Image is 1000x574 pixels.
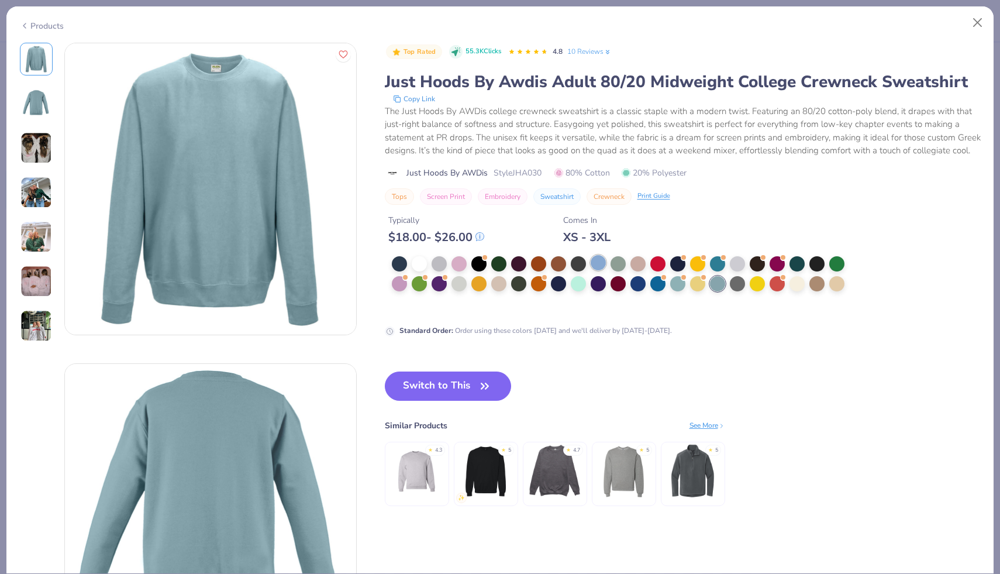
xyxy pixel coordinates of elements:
div: ★ [708,446,713,451]
button: Close [967,12,989,34]
div: Typically [388,214,484,226]
span: 4.8 [553,47,563,56]
div: ★ [566,446,571,451]
div: ★ [501,446,506,451]
img: User generated content [20,132,52,164]
div: The Just Hoods By AWDis college crewneck sweatshirt is a classic staple with a modern twist. Feat... [385,105,981,157]
img: Jerzees Adult Super Sweats® Nublend® Fleece Crew [389,444,444,499]
span: Style JHA030 [494,167,542,179]
div: Products [20,20,64,32]
img: Gildan Softstyle® Fleece Crew Sweatshirt [458,444,513,499]
button: Tops [385,188,414,205]
div: $ 18.00 - $ 26.00 [388,230,484,245]
img: User generated content [20,221,52,253]
img: Front [65,43,356,335]
img: Back [22,90,50,118]
a: 10 Reviews [567,46,612,57]
div: Print Guide [637,191,670,201]
button: Sweatshirt [533,188,581,205]
button: Badge Button [386,44,442,60]
div: 4.3 [435,446,442,455]
div: ★ [428,446,433,451]
div: 4.7 [573,446,580,455]
span: Just Hoods By AWDis [406,167,488,179]
button: copy to clipboard [389,93,439,105]
button: Screen Print [420,188,472,205]
div: Comes In [563,214,611,226]
img: Russell Athletic Unisex Dri-Power® Crewneck Sweatshirt [596,444,651,499]
div: See More [689,420,725,431]
img: User generated content [20,266,52,297]
div: 5 [715,446,718,455]
img: Lane Seven Premium Crewneck Sweatshirt [527,444,582,499]
img: brand logo [385,169,401,178]
div: ★ [639,446,644,451]
button: Crewneck [587,188,632,205]
button: Embroidery [478,188,527,205]
span: 55.3K Clicks [465,47,501,57]
img: User generated content [20,310,52,342]
div: XS - 3XL [563,230,611,245]
img: Eddie Bauer 1/2-Zip Microfleece Jacket [665,444,720,499]
div: Just Hoods By Awdis Adult 80/20 Midweight College Crewneck Sweatshirt [385,71,981,93]
div: 5 [508,446,511,455]
button: Switch to This [385,372,512,401]
img: Top Rated sort [392,47,401,57]
img: User generated content [20,177,52,208]
img: Front [22,45,50,73]
strong: Standard Order : [399,326,453,335]
span: 80% Cotton [554,167,610,179]
div: 5 [646,446,649,455]
img: newest.gif [458,494,465,501]
div: Order using these colors [DATE] and we'll deliver by [DATE]-[DATE]. [399,325,672,336]
span: Top Rated [404,49,436,55]
div: 4.8 Stars [508,43,548,61]
div: Similar Products [385,420,447,432]
button: Like [336,47,351,62]
span: 20% Polyester [622,167,687,179]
